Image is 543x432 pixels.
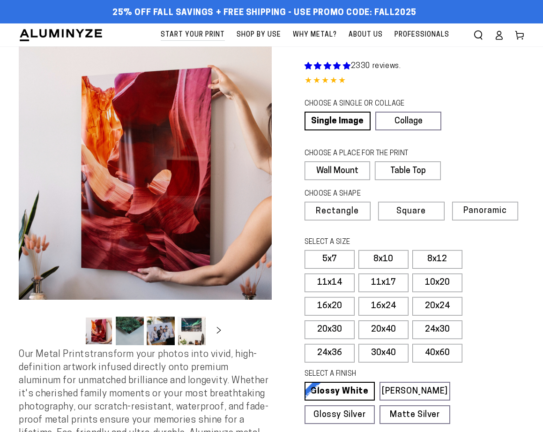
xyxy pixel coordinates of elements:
span: Rectangle [316,207,359,216]
span: Why Metal? [293,29,337,41]
label: 8x10 [358,250,409,269]
span: Square [396,207,426,216]
label: 40x60 [412,344,462,363]
a: [PERSON_NAME] [379,382,450,401]
button: Load image 3 in gallery view [147,317,175,345]
label: 20x24 [412,297,462,316]
a: Glossy Silver [305,405,375,424]
a: Professionals [390,23,454,46]
span: Panoramic [463,206,507,215]
label: Table Top [375,161,441,180]
legend: CHOOSE A SHAPE [305,189,433,199]
a: Glossy White [305,382,375,401]
img: Aluminyze [19,28,103,42]
label: 5x7 [305,250,355,269]
a: Matte Silver [379,405,450,424]
label: 20x30 [305,320,355,339]
a: About Us [344,23,387,46]
span: Start Your Print [161,29,225,41]
label: 11x17 [358,273,409,292]
media-gallery: Gallery Viewer [19,46,272,348]
div: 4.85 out of 5.0 stars [305,75,525,88]
label: 30x40 [358,344,409,363]
legend: SELECT A FINISH [305,369,433,379]
label: 16x24 [358,297,409,316]
a: Why Metal? [288,23,342,46]
legend: CHOOSE A PLACE FOR THE PRINT [305,149,432,159]
legend: SELECT A SIZE [305,237,433,248]
a: Start Your Print [156,23,230,46]
legend: CHOOSE A SINGLE OR COLLAGE [305,99,433,109]
label: 24x36 [305,344,355,363]
label: 16x20 [305,297,355,316]
label: 20x40 [358,320,409,339]
span: About Us [349,29,383,41]
button: Load image 4 in gallery view [178,317,206,345]
a: Single Image [305,112,371,130]
span: 25% off FALL Savings + Free Shipping - Use Promo Code: FALL2025 [112,8,417,18]
span: Professionals [394,29,449,41]
label: 11x14 [305,273,355,292]
a: Collage [375,112,441,130]
button: Slide left [61,320,82,341]
a: Shop By Use [232,23,286,46]
span: Shop By Use [237,29,281,41]
button: Slide right [208,320,229,341]
summary: Search our site [468,25,489,45]
button: Load image 1 in gallery view [85,317,113,345]
label: 24x30 [412,320,462,339]
button: Load image 2 in gallery view [116,317,144,345]
label: Wall Mount [305,161,371,180]
label: 8x12 [412,250,462,269]
label: 10x20 [412,273,462,292]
